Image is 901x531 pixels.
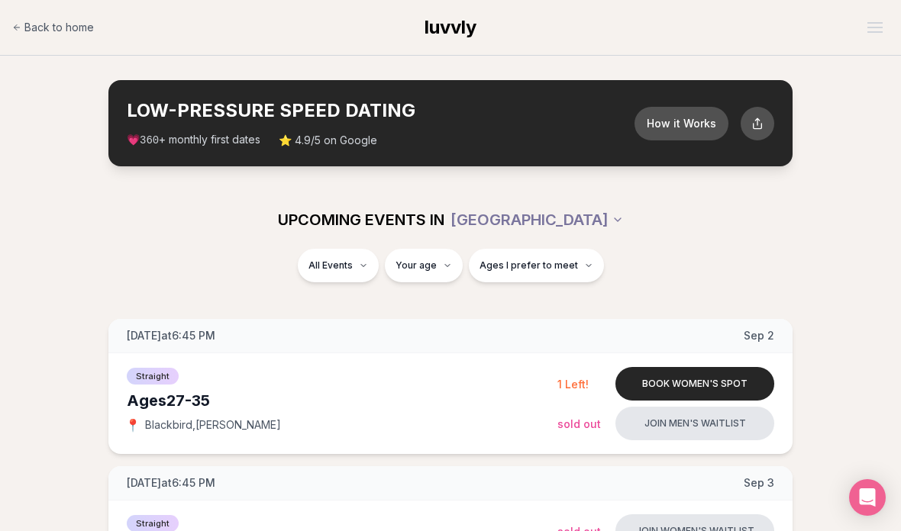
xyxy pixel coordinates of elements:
span: Back to home [24,20,94,35]
span: Blackbird , [PERSON_NAME] [145,417,281,433]
span: [DATE] at 6:45 PM [127,328,215,343]
a: luvvly [425,15,476,40]
button: Ages I prefer to meet [469,249,604,282]
span: 360 [140,134,159,146]
button: All Events [298,249,379,282]
span: luvvly [425,16,476,38]
span: Sold Out [557,417,601,430]
button: How it Works [635,107,728,140]
button: Book women's spot [615,367,774,401]
a: Back to home [12,12,94,43]
h2: LOW-PRESSURE SPEED DATING [127,98,635,123]
button: [GEOGRAPHIC_DATA] [450,203,624,237]
button: Join men's waitlist [615,407,774,440]
span: Your age [396,259,437,272]
span: Straight [127,368,179,385]
span: 1 Left! [557,378,589,391]
span: All Events [308,259,353,272]
button: Open menu [861,16,889,39]
div: Ages 27-35 [127,390,557,411]
span: [DATE] at 6:45 PM [127,475,215,491]
div: Open Intercom Messenger [849,479,886,516]
span: 📍 [127,419,139,431]
span: ⭐ 4.9/5 on Google [279,133,377,148]
span: Sep 3 [744,475,774,491]
span: UPCOMING EVENTS IN [278,209,444,230]
button: Your age [385,249,463,282]
span: Sep 2 [744,328,774,343]
span: 💗 + monthly first dates [127,132,260,148]
span: Ages I prefer to meet [480,259,578,272]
